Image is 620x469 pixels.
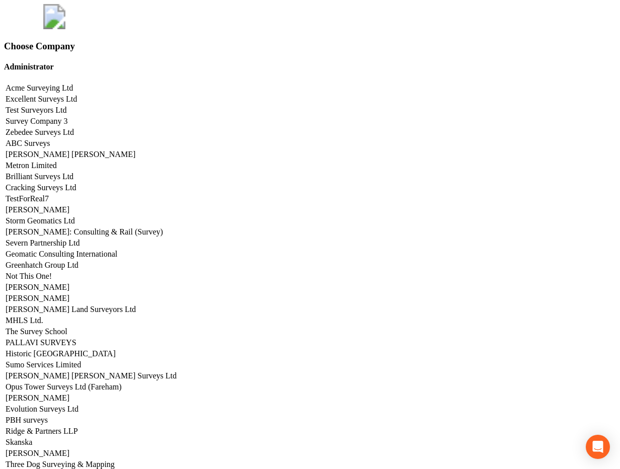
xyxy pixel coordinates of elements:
a: TestForReal7 [6,194,49,203]
a: Sumo Services Limited [6,360,81,369]
a: [PERSON_NAME] [6,394,69,402]
a: PALLAVI SURVEYS [6,338,76,347]
a: ABC Surveys [6,139,50,147]
a: Survey Company 3 [6,117,68,125]
a: Greenhatch Group Ltd [6,261,79,269]
a: Three Dog Surveying & Mapping [6,460,115,468]
a: MHLS Ltd. [6,316,43,325]
a: Storm Geomatics Ltd [6,216,75,225]
a: Zebedee Surveys Ltd [6,128,74,136]
a: [PERSON_NAME] [6,283,69,291]
a: Historic [GEOGRAPHIC_DATA] [6,349,116,358]
a: Not This One! [6,272,52,280]
a: Cracking Surveys Ltd [6,183,76,192]
a: Acme Surveying Ltd [6,84,73,92]
a: The Survey School [6,327,67,336]
a: Geomatic Consulting International [6,250,117,258]
a: Metron Limited [6,161,57,170]
a: Skanska [6,438,32,446]
a: [PERSON_NAME] [6,449,69,457]
a: [PERSON_NAME] [PERSON_NAME] Surveys Ltd [6,371,177,380]
a: Severn Partnership Ltd [6,239,80,247]
a: Evolution Surveys Ltd [6,405,79,413]
a: [PERSON_NAME] [PERSON_NAME] [6,150,135,159]
div: Open Intercom Messenger [586,435,610,459]
a: Brilliant Surveys Ltd [6,172,73,181]
a: [PERSON_NAME] [6,294,69,302]
a: Test Surveyors Ltd [6,106,67,114]
a: Opus Tower Surveys Ltd (Fareham) [6,382,122,391]
a: [PERSON_NAME]: Consulting & Rail (Survey) [6,227,163,236]
a: Excellent Surveys Ltd [6,95,77,103]
a: [PERSON_NAME] [6,205,69,214]
a: [PERSON_NAME] Land Surveyors Ltd [6,305,136,314]
h3: Choose Company [4,41,616,52]
a: PBH surveys [6,416,48,424]
h4: Administrator [4,62,616,71]
a: Ridge & Partners LLP [6,427,77,435]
